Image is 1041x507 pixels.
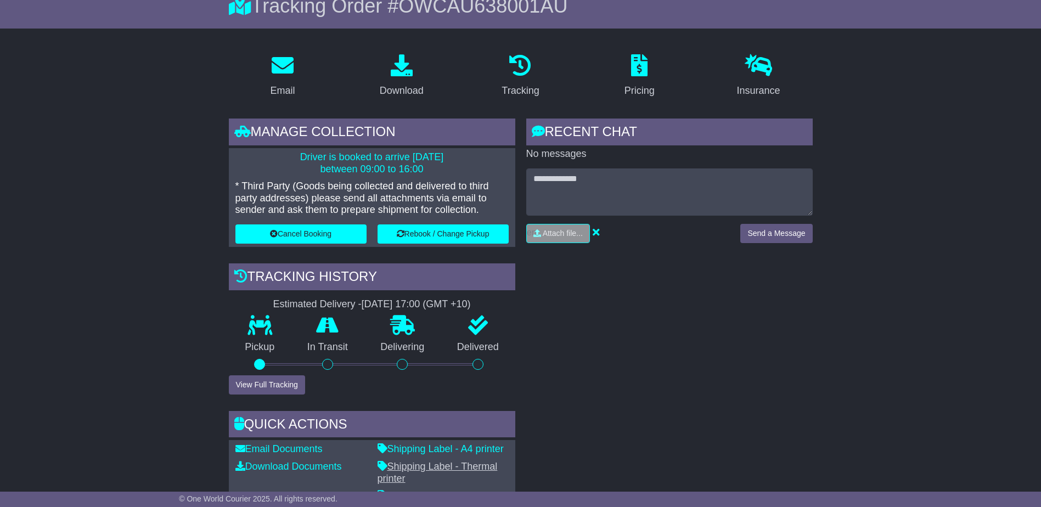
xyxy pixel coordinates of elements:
[235,181,509,216] p: * Third Party (Goods being collected and delivered to third party addresses) please send all atta...
[235,151,509,175] p: Driver is booked to arrive [DATE] between 09:00 to 16:00
[270,83,295,98] div: Email
[526,148,813,160] p: No messages
[494,50,546,102] a: Tracking
[502,83,539,98] div: Tracking
[229,263,515,293] div: Tracking history
[378,490,467,501] a: Consignment Note
[229,341,291,353] p: Pickup
[624,83,655,98] div: Pricing
[235,461,342,472] a: Download Documents
[229,298,515,311] div: Estimated Delivery -
[229,375,305,395] button: View Full Tracking
[235,443,323,454] a: Email Documents
[229,411,515,441] div: Quick Actions
[364,341,441,353] p: Delivering
[441,341,515,353] p: Delivered
[730,50,787,102] a: Insurance
[235,224,367,244] button: Cancel Booking
[737,83,780,98] div: Insurance
[378,224,509,244] button: Rebook / Change Pickup
[179,494,337,503] span: © One World Courier 2025. All rights reserved.
[291,341,364,353] p: In Transit
[229,119,515,148] div: Manage collection
[740,224,812,243] button: Send a Message
[617,50,662,102] a: Pricing
[526,119,813,148] div: RECENT CHAT
[362,298,471,311] div: [DATE] 17:00 (GMT +10)
[378,443,504,454] a: Shipping Label - A4 printer
[263,50,302,102] a: Email
[378,461,498,484] a: Shipping Label - Thermal printer
[373,50,431,102] a: Download
[380,83,424,98] div: Download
